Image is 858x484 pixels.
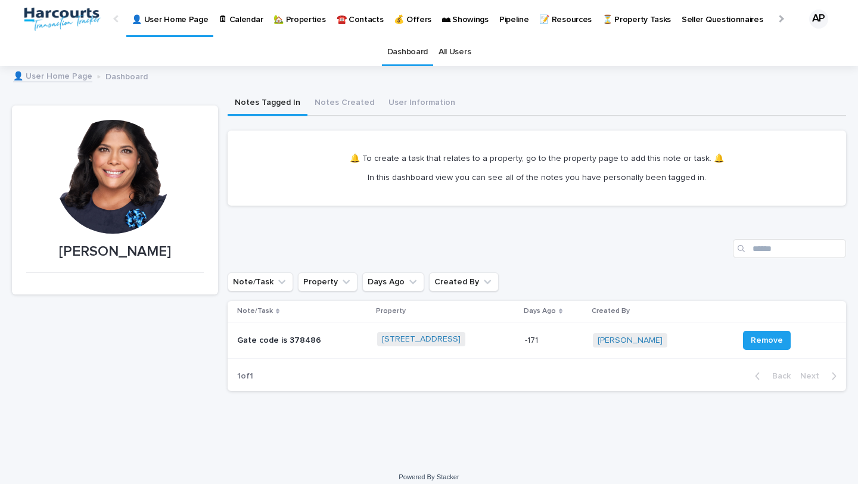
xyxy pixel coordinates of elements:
p: Property [376,305,406,318]
button: Note/Task [228,272,293,291]
p: Days Ago [524,305,556,318]
p: 1 of 1 [228,362,263,391]
p: Note/Task [237,305,273,318]
input: Search [733,239,846,258]
p: [PERSON_NAME] [26,243,204,260]
button: Next [795,371,846,381]
button: Days Ago [362,272,424,291]
p: In this dashboard view you can see all of the notes you have personally been tagged in. [350,172,724,183]
button: Back [745,371,795,381]
span: Next [800,372,826,380]
span: Remove [751,334,783,346]
button: Notes Tagged In [228,91,307,116]
p: Created By [592,305,630,318]
a: 👤 User Home Page [13,69,92,82]
a: Dashboard [387,38,428,66]
p: 🔔 To create a task that relates to a property, go to the property page to add this note or task. 🔔 [350,153,724,164]
p: Gate code is 378486 [237,336,368,346]
a: [PERSON_NAME] [598,336,663,346]
div: AP [809,10,828,29]
a: Powered By Stacker [399,473,459,480]
tr: Gate code is 378486[STREET_ADDRESS] -171-171 [PERSON_NAME] Remove [228,322,846,359]
a: [STREET_ADDRESS] [382,334,461,345]
button: User Information [381,91,462,116]
a: All Users [439,38,471,66]
p: -171 [525,333,540,346]
button: Created By [429,272,499,291]
button: Property [298,272,357,291]
button: Remove [743,331,791,350]
img: aRr5UT5PQeWb03tlxx4P [24,7,101,31]
button: Notes Created [307,91,381,116]
p: Dashboard [105,69,148,82]
span: Back [765,372,791,380]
